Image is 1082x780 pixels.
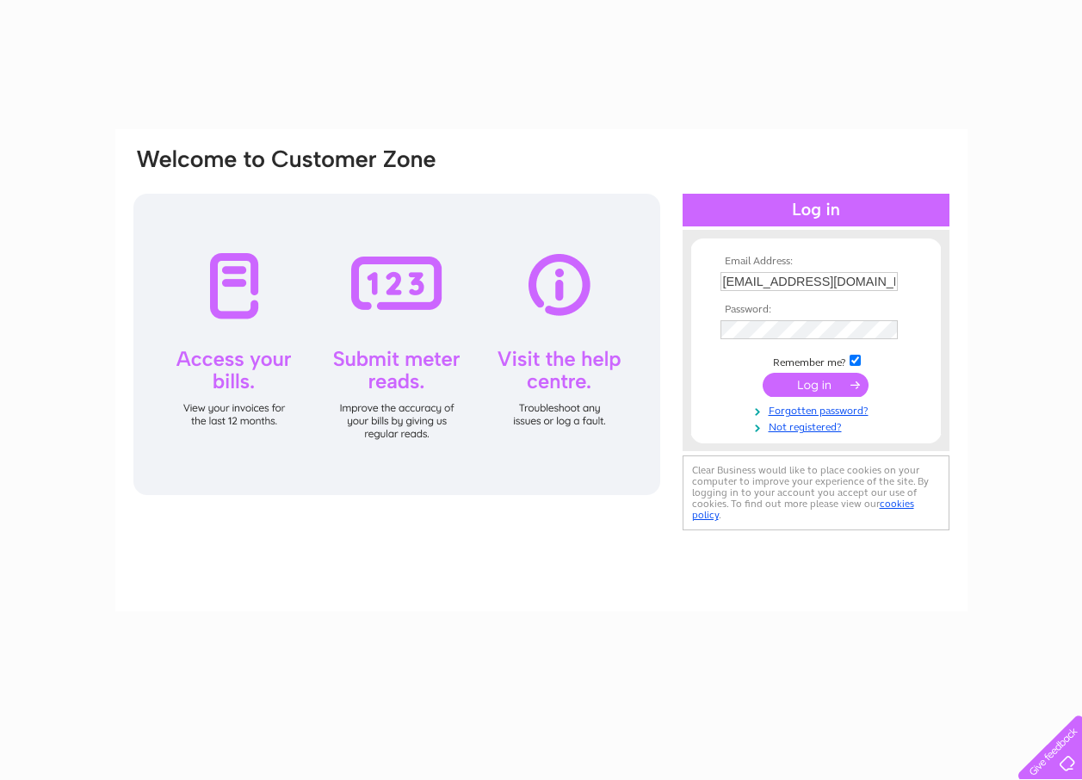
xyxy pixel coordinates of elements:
[683,455,949,530] div: Clear Business would like to place cookies on your computer to improve your experience of the sit...
[720,418,916,434] a: Not registered?
[763,373,869,397] input: Submit
[720,401,916,418] a: Forgotten password?
[692,498,914,521] a: cookies policy
[716,256,916,268] th: Email Address:
[716,352,916,369] td: Remember me?
[716,304,916,316] th: Password:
